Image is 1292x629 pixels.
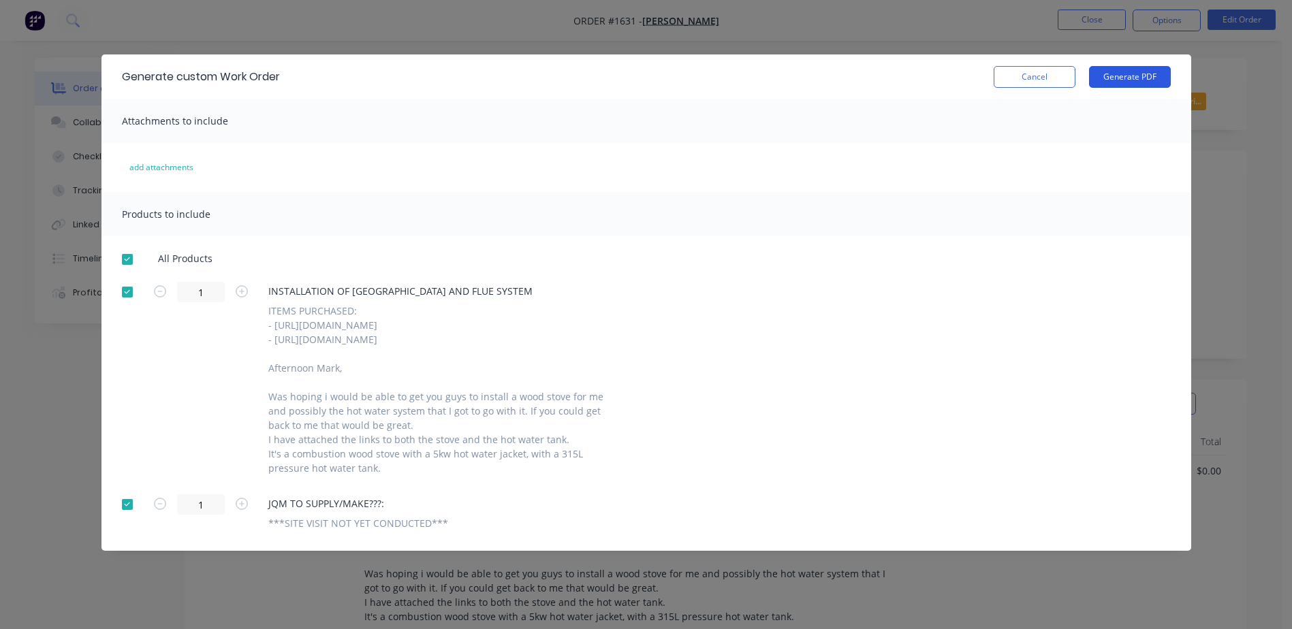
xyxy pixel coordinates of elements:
[115,157,208,178] button: add attachments
[122,114,228,127] span: Attachments to include
[268,284,609,298] span: INSTALLATION OF [GEOGRAPHIC_DATA] AND FLUE SYSTEM
[994,66,1075,88] button: Cancel
[268,496,448,511] span: JQM TO SUPPLY/MAKE???:
[158,251,221,265] span: All Products
[122,69,280,85] div: Generate custom Work Order
[268,516,448,530] div: ***SITE VISIT NOT YET CONDUCTED***
[268,304,609,475] div: ITEMS PURCHASED: - [URL][DOMAIN_NAME] - [URL][DOMAIN_NAME] Afternoon Mark, Was hoping i would be ...
[122,208,210,221] span: Products to include
[1089,66,1171,88] button: Generate PDF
